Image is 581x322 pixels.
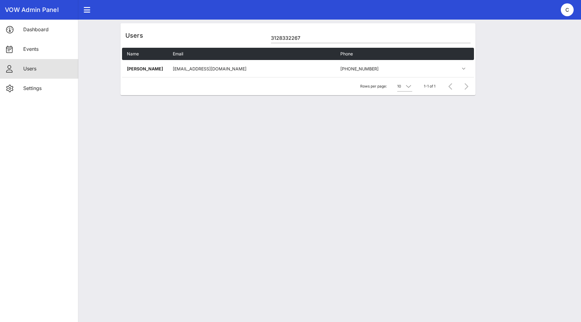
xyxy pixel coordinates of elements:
[360,77,412,95] div: Rows per page:
[397,81,412,91] div: 10Rows per page:
[561,3,574,16] div: C
[23,85,73,91] div: Settings
[168,60,336,77] td: [EMAIL_ADDRESS][DOMAIN_NAME]
[23,66,73,72] div: Users
[173,51,183,56] span: Email
[335,60,432,77] td: [PHONE_NUMBER]
[335,48,432,60] th: Phone
[23,46,73,52] div: Events
[397,84,401,89] div: 10
[340,51,353,56] span: Phone
[168,48,336,60] th: Email
[424,84,435,89] div: 1-1 of 1
[120,23,476,48] div: Users
[122,48,168,60] th: Name
[23,27,73,32] div: Dashboard
[127,51,139,56] span: Name
[122,60,168,77] td: [PERSON_NAME]
[5,6,73,13] div: VOW Admin Panel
